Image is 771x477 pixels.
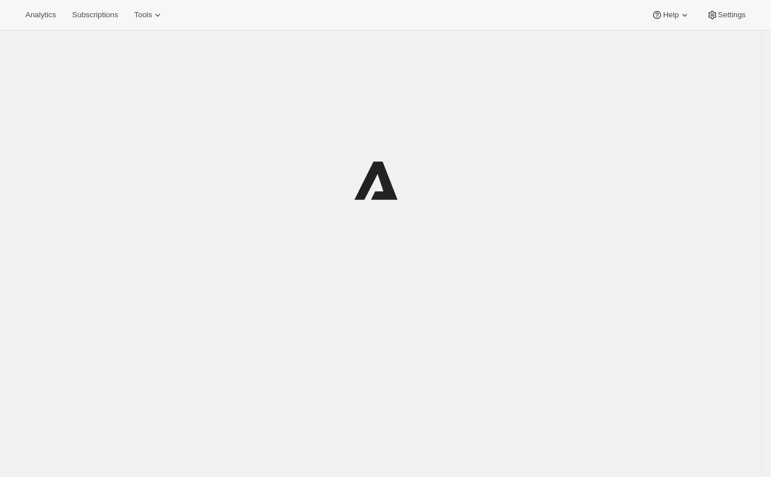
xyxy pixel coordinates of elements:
span: Subscriptions [72,10,118,20]
button: Analytics [18,7,63,23]
span: Settings [718,10,746,20]
button: Settings [700,7,753,23]
span: Tools [134,10,152,20]
span: Analytics [25,10,56,20]
button: Subscriptions [65,7,125,23]
span: Help [663,10,678,20]
button: Tools [127,7,170,23]
button: Help [644,7,697,23]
